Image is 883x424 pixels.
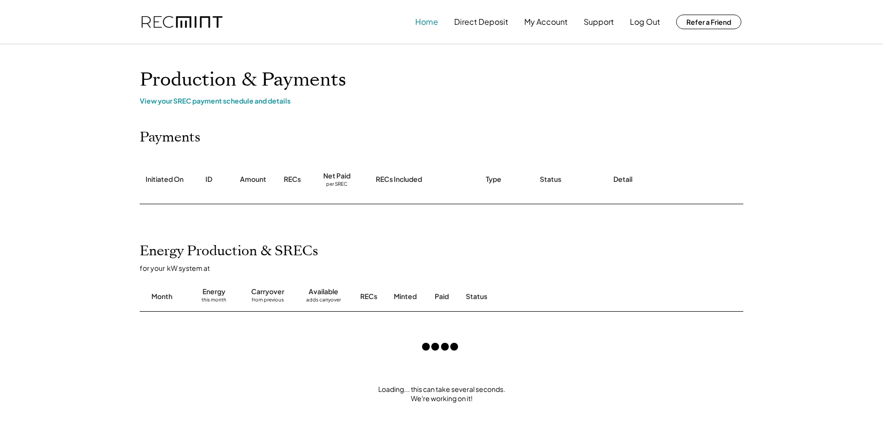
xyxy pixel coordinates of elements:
div: this month [202,297,226,306]
div: Initiated On [146,175,184,184]
div: Carryover [251,287,284,297]
button: Home [415,12,438,32]
div: for your kW system at [140,264,753,272]
button: Refer a Friend [676,15,741,29]
div: Month [151,292,172,301]
img: recmint-logotype%403x.png [142,16,222,28]
div: Loading... this can take several seconds. We're working on it! [130,385,753,404]
div: Status [466,292,631,301]
div: RECs Included [376,175,422,184]
h2: Energy Production & SRECs [140,243,318,260]
div: Detail [613,175,632,184]
button: Direct Deposit [454,12,508,32]
div: Amount [240,175,266,184]
div: RECs [360,292,377,301]
button: My Account [524,12,568,32]
button: Support [584,12,614,32]
div: ID [205,175,212,184]
div: Available [309,287,338,297]
div: Paid [435,292,449,301]
div: adds carryover [306,297,341,306]
div: Energy [202,287,225,297]
button: Log Out [630,12,660,32]
div: Type [486,175,501,184]
div: from previous [252,297,284,306]
h1: Production & Payments [140,69,743,91]
div: Minted [394,292,417,301]
div: View your SREC payment schedule and details [140,96,743,105]
div: Status [540,175,561,184]
div: Net Paid [323,171,350,181]
div: RECs [284,175,301,184]
h2: Payments [140,129,201,146]
div: per SREC [326,181,348,188]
